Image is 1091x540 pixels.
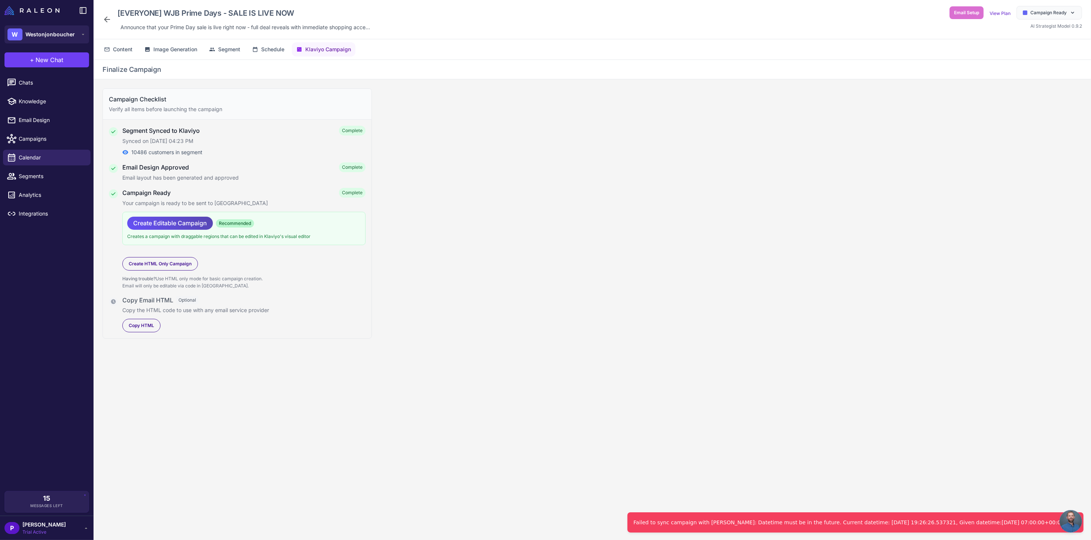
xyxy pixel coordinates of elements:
[216,219,254,228] span: Recommended
[122,276,156,281] span: Having trouble?
[109,95,366,104] h3: Campaign Checklist
[3,75,91,91] a: Chats
[122,126,200,135] h4: Segment Synced to Klaviyo
[950,6,984,19] button: Email Setup
[133,217,207,230] span: Create Editable Campaign
[3,112,91,128] a: Email Design
[19,210,85,218] span: Integrations
[122,306,366,314] p: Copy the HTML code to use with any email service provider
[122,275,366,290] p: Use HTML only mode for basic campaign creation. Email will only be editable via code in [GEOGRAPH...
[954,9,979,16] span: Email Setup
[19,79,85,87] span: Chats
[205,42,245,57] button: Segment
[19,191,85,199] span: Analytics
[100,42,137,57] button: Content
[3,187,91,203] a: Analytics
[153,45,197,54] span: Image Generation
[43,495,51,502] span: 15
[25,30,75,39] span: Westonjonboucher
[30,503,63,509] span: Messages Left
[122,188,171,197] h4: Campaign Ready
[3,131,91,147] a: Campaigns
[3,168,91,184] a: Segments
[339,126,366,135] span: Complete
[117,22,373,33] div: Click to edit description
[4,52,89,67] button: +New Chat
[109,105,366,113] p: Verify all items before launching the campaign
[1060,510,1082,533] div: Open chat
[127,233,361,240] p: Creates a campaign with draggable regions that can be edited in Klaviyo's visual editor
[1030,23,1082,29] span: AI Strategist Model 0.9.2
[22,529,66,536] span: Trial Active
[22,521,66,529] span: [PERSON_NAME]
[3,206,91,222] a: Integrations
[19,116,85,124] span: Email Design
[114,6,373,20] div: Click to edit campaign name
[7,28,22,40] div: W
[113,45,132,54] span: Content
[129,322,154,329] span: Copy HTML
[19,97,85,106] span: Knowledge
[122,137,366,145] p: Synced on [DATE] 04:23 PM
[131,148,202,156] span: 10486 customers in segment
[4,6,62,15] a: Raleon Logo
[122,163,189,172] h4: Email Design Approved
[122,199,366,207] p: Your campaign is ready to be sent to [GEOGRAPHIC_DATA]
[19,135,85,143] span: Campaigns
[339,162,366,172] span: Complete
[129,260,192,267] span: Create HTML Only Campaign
[4,6,59,15] img: Raleon Logo
[339,188,366,198] span: Complete
[3,94,91,109] a: Knowledge
[990,10,1011,16] a: View Plan
[3,150,91,165] a: Calendar
[633,518,1064,527] div: Failed to sync campaign with [PERSON_NAME]: Datetime must be in the future. Current datetime: [DA...
[4,25,89,43] button: WWestonjonboucher
[305,45,351,54] span: Klaviyo Campaign
[36,55,64,64] span: New Chat
[19,153,85,162] span: Calendar
[122,296,173,305] h4: Copy Email HTML
[122,174,366,182] p: Email layout has been generated and approved
[248,42,289,57] button: Schedule
[103,64,161,74] h2: Finalize Campaign
[176,296,198,304] span: Optional
[30,55,34,64] span: +
[4,522,19,534] div: P
[120,23,370,31] span: Announce that your Prime Day sale is live right now - full deal reveals with immediate shopping a...
[218,45,240,54] span: Segment
[140,42,202,57] button: Image Generation
[292,42,355,57] button: Klaviyo Campaign
[1030,9,1067,16] span: Campaign Ready
[19,172,85,180] span: Segments
[261,45,284,54] span: Schedule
